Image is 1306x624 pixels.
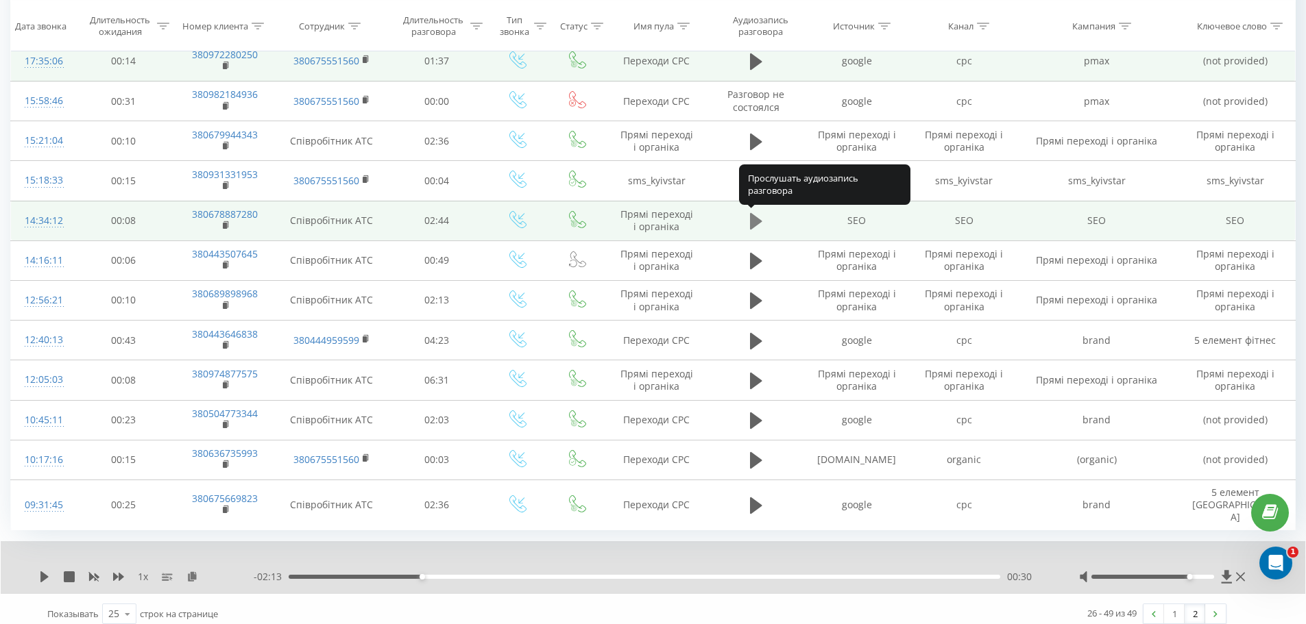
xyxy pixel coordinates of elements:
[727,88,784,113] span: Разговор не состоялся
[138,570,148,584] span: 1 x
[605,321,708,360] td: Переходи CPC
[1087,606,1137,620] div: 26 - 49 из 49
[1176,400,1295,440] td: (not provided)
[192,88,258,101] a: 380982184936
[910,82,1017,121] td: cpc
[1017,321,1176,360] td: brand
[387,440,487,479] td: 00:03
[25,287,60,314] div: 12:56:21
[74,161,173,201] td: 00:15
[1072,20,1115,32] div: Кампания
[192,492,258,505] a: 380675669823
[1017,201,1176,240] td: SEO
[833,20,875,32] div: Источник
[605,161,708,201] td: sms_kyivstar
[293,453,359,466] a: 380675551560
[254,570,289,584] span: - 02:13
[25,127,60,154] div: 15:21:04
[910,41,1017,81] td: cpc
[74,280,173,320] td: 00:10
[25,167,60,194] div: 15:18:33
[910,240,1017,280] td: Прямі переході і органіка
[387,479,487,530] td: 02:36
[192,168,258,181] a: 380931331953
[276,400,387,440] td: Співробітник АТС
[192,447,258,460] a: 380636735993
[25,407,60,434] div: 10:45:11
[1176,440,1295,479] td: (not provided)
[25,48,60,75] div: 17:35:06
[25,88,60,114] div: 15:58:46
[1017,82,1176,121] td: pmax
[25,366,60,393] div: 12:05:03
[387,321,487,360] td: 04:23
[605,440,708,479] td: Переходи CPC
[387,280,487,320] td: 02:13
[1017,121,1176,161] td: Прямі переході і органіка
[910,161,1017,201] td: sms_kyivstar
[910,360,1017,400] td: Прямі переході і органіка
[910,440,1017,479] td: organic
[803,41,910,81] td: google
[74,479,173,530] td: 00:25
[910,280,1017,320] td: Прямі переході і органіка
[633,20,674,32] div: Имя пула
[1017,161,1176,201] td: sms_kyivstar
[948,20,974,32] div: Канал
[498,14,531,38] div: Тип звонка
[74,240,173,280] td: 00:06
[803,400,910,440] td: google
[803,121,910,161] td: Прямі переході і органіка
[803,240,910,280] td: Прямі переході і органіка
[1176,121,1295,161] td: Прямі переході і органіка
[192,48,258,61] a: 380972280250
[605,479,708,530] td: Переходи CPC
[1185,604,1205,623] a: 2
[1176,360,1295,400] td: Прямі переході і органіка
[1017,479,1176,530] td: brand
[605,360,708,400] td: Прямі переході і органіка
[293,174,359,187] a: 380675551560
[803,321,910,360] td: google
[25,492,60,519] div: 09:31:45
[74,201,173,240] td: 00:08
[276,280,387,320] td: Співробітник АТС
[1259,547,1292,579] iframe: Intercom live chat
[739,164,910,205] div: Прослушать аудиозапись разговора
[192,407,258,420] a: 380504773344
[400,14,468,38] div: Длительность разговора
[1176,82,1295,121] td: (not provided)
[74,400,173,440] td: 00:23
[25,327,60,353] div: 12:40:13
[605,280,708,320] td: Прямі переході і органіка
[387,161,487,201] td: 00:04
[721,14,800,38] div: Аудиозапись разговора
[25,247,60,274] div: 14:16:11
[605,240,708,280] td: Прямі переході і органіка
[192,287,258,300] a: 380689898968
[1017,360,1176,400] td: Прямі переході і органіка
[803,82,910,121] td: google
[74,121,173,161] td: 00:10
[47,608,99,620] span: Показывать
[1187,574,1192,579] div: Accessibility label
[1017,240,1176,280] td: Прямі переході і органіка
[1176,161,1295,201] td: sms_kyivstar
[74,440,173,479] td: 00:15
[387,121,487,161] td: 02:36
[1176,321,1295,360] td: 5 елемент фітнес
[1176,280,1295,320] td: Прямі переході і органіка
[1017,400,1176,440] td: brand
[387,82,487,121] td: 00:00
[25,447,60,473] div: 10:17:16
[1287,547,1298,558] span: 1
[910,121,1017,161] td: Прямі переході і органіка
[910,479,1017,530] td: cpc
[293,334,359,347] a: 380444959599
[1176,240,1295,280] td: Прямі переході і органіка
[387,400,487,440] td: 02:03
[1007,570,1032,584] span: 00:30
[910,201,1017,240] td: SEO
[25,208,60,234] div: 14:34:12
[803,161,910,201] td: sms_kyivstar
